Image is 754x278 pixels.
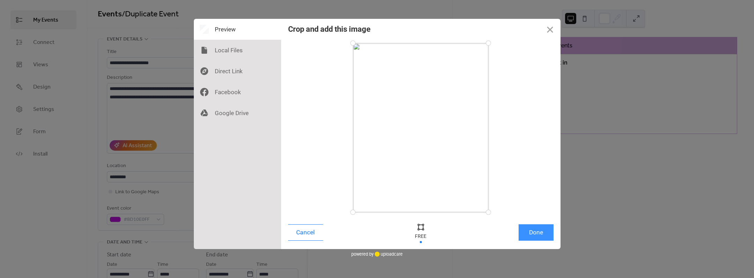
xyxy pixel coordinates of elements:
[194,61,281,82] div: Direct Link
[540,19,561,40] button: Close
[194,103,281,123] div: Google Drive
[288,25,371,33] div: Crop and add this image
[194,19,281,40] div: Preview
[194,40,281,61] div: Local Files
[351,249,403,260] div: powered by
[194,82,281,103] div: Facebook
[374,251,403,257] a: uploadcare
[519,224,554,241] button: Done
[288,224,323,241] button: Cancel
